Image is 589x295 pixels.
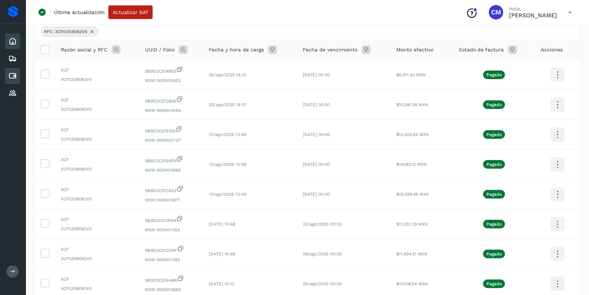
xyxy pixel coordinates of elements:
span: 22/ago/2025 00:00 [303,222,342,227]
p: Pagado [486,102,502,107]
span: [DATE] 00:00 [303,192,330,197]
span: MXM 0000413865 [145,167,197,173]
span: Acciones [541,46,563,54]
span: XCF0308083V5 [61,106,134,113]
span: MXM 0000414594 [145,107,197,114]
span: 09/ago/2025 00:00 [303,251,342,257]
span: 9B9D2C512806 [145,96,197,104]
span: Actualizar SAT [113,10,148,15]
span: Fecha de vencimiento [303,46,358,54]
span: [DATE] 10:48 [209,251,235,257]
p: Pagado [486,281,502,286]
span: [DATE] 00:00 [303,72,330,77]
span: XCF [61,186,134,193]
span: XCF0308083V5 [61,76,134,83]
span: $5,911.30 MXN [396,72,426,77]
span: Fecha y hora de carga [209,46,264,54]
span: 13/ago/2025 13:49 [209,132,246,137]
span: XCF [61,246,134,253]
span: XCF [61,276,134,282]
span: MXM 0000415453 [145,77,197,84]
span: 9B9D2C510FA4 [145,215,197,224]
p: Pagado [486,72,502,77]
div: Inicio [5,33,20,49]
p: Pagado [486,192,502,197]
span: UUID / Folio [145,46,175,54]
span: 25/ago/2025 14:01 [209,102,246,107]
span: XCF [61,127,134,133]
span: $10,108.54 MXN [396,281,428,286]
span: XCF [61,216,134,223]
div: Cuentas por pagar [5,68,20,84]
span: XCF0308083V5 [61,226,134,232]
span: MXM 0000413871 [145,197,197,203]
button: Actualizar SAT [108,5,153,19]
span: 9B9D2C515156 [145,126,197,134]
span: 05/ago/2025 00:00 [303,281,342,286]
p: Pagado [486,251,502,257]
span: $14,183.12 MXN [396,162,427,167]
span: MXM 0000410656 [145,286,197,293]
span: RFC: XCF0308083V5 [44,28,87,35]
span: XCF [61,67,134,73]
span: [DATE] 00:00 [303,132,330,137]
div: Embarques [5,51,20,67]
p: Última actualización [54,9,105,15]
p: Pagado [486,222,502,227]
span: $10,581.56 MXN [396,102,428,107]
span: MXM 0000411354 [145,227,197,233]
span: Razón social y RFC [61,46,108,54]
span: $19,099.46 MXN [396,192,429,197]
span: MXM 0000411282 [145,257,197,263]
span: 9B9D2C5154F6 [145,155,197,164]
span: 13/ago/2025 13:49 [209,192,246,197]
span: XCF0308083V5 [61,255,134,262]
span: $12,303.55 MXN [396,132,429,137]
span: XCF0308083V5 [61,196,134,202]
span: 9B9D2C51C653 [145,185,197,194]
span: $11,494.51 MXN [396,251,427,257]
span: XCF [61,97,134,103]
span: 9B9D2C51EAB6 [145,275,197,283]
p: Pagado [486,132,502,137]
span: [DATE] 00:00 [303,162,330,167]
span: 25/ago/2025 14:01 [209,72,246,77]
span: [DATE] 10:48 [209,222,235,227]
span: 13/ago/2025 13:49 [209,162,246,167]
span: XCF0308083V5 [61,285,134,292]
p: Hola, [509,6,557,12]
p: Pagado [486,162,502,167]
span: MXM 0000412737 [145,137,197,144]
div: RFC: XCF0308083V5 [41,27,98,37]
span: [DATE] 13:10 [209,281,234,286]
p: Cynthia Mendoza [509,12,557,19]
span: 9B9D2C51CD9F [145,245,197,254]
span: XCF0308083V5 [61,166,134,172]
span: 9B9D2C514855 [145,66,197,74]
span: XCF0308083V5 [61,136,134,142]
span: XCF [61,156,134,163]
div: Proveedores [5,85,20,101]
span: Estado de factura [459,46,504,54]
span: $17,251.29 MXN [396,222,428,227]
span: [DATE] 00:00 [303,102,330,107]
span: Monto efectivo [396,46,433,54]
